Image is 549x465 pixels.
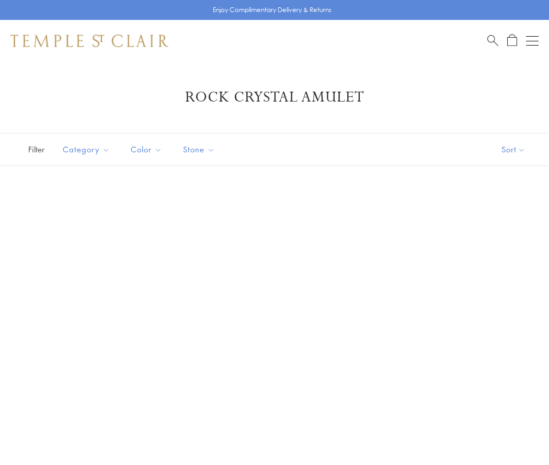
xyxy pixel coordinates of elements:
[175,138,223,161] button: Stone
[526,35,539,47] button: Open navigation
[123,138,170,161] button: Color
[10,35,168,47] img: Temple St. Clair
[487,34,498,47] a: Search
[58,143,118,156] span: Category
[507,34,517,47] a: Open Shopping Bag
[55,138,118,161] button: Category
[125,143,170,156] span: Color
[178,143,223,156] span: Stone
[26,88,523,107] h1: Rock Crystal Amulet
[213,5,331,15] p: Enjoy Complimentary Delivery & Returns
[478,134,549,165] button: Show sort by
